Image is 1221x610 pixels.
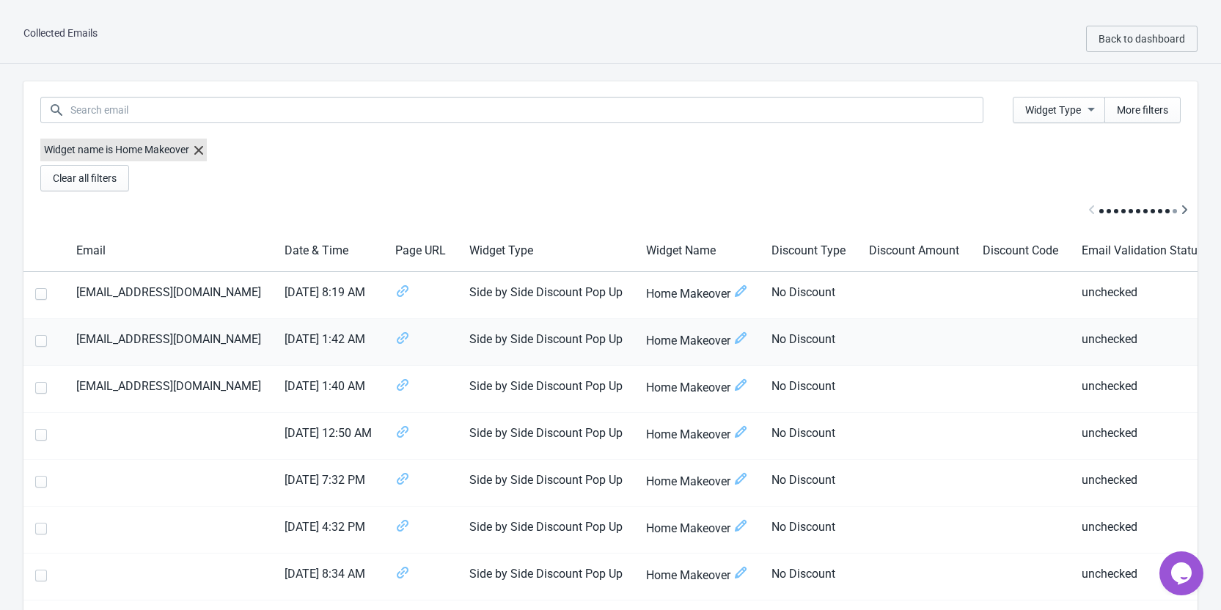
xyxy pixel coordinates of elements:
[1070,554,1215,600] td: unchecked
[1117,104,1168,116] span: More filters
[646,378,748,397] span: Home Makeover
[1070,230,1215,272] th: Email Validation Status
[634,230,760,272] th: Widget Name
[646,518,748,538] span: Home Makeover
[273,460,384,507] td: [DATE] 7:32 PM
[1070,507,1215,554] td: unchecked
[760,319,857,366] td: No Discount
[1013,97,1105,123] button: Widget Type
[1025,104,1081,116] span: Widget Type
[760,230,857,272] th: Discount Type
[760,272,857,319] td: No Discount
[384,230,458,272] th: Page URL
[458,554,634,600] td: Side by Side Discount Pop Up
[646,565,748,585] span: Home Makeover
[857,230,971,272] th: Discount Amount
[273,272,384,319] td: [DATE] 8:19 AM
[40,139,207,161] label: Widget name is Home Makeover
[65,319,273,366] td: [EMAIL_ADDRESS][DOMAIN_NAME]
[273,554,384,600] td: [DATE] 8:34 AM
[273,366,384,413] td: [DATE] 1:40 AM
[646,425,748,444] span: Home Makeover
[1070,460,1215,507] td: unchecked
[646,331,748,350] span: Home Makeover
[1099,33,1185,45] span: Back to dashboard
[458,272,634,319] td: Side by Side Discount Pop Up
[40,165,129,191] button: Clear all filters
[1070,366,1215,413] td: unchecked
[1104,97,1181,123] button: More filters
[458,460,634,507] td: Side by Side Discount Pop Up
[273,507,384,554] td: [DATE] 4:32 PM
[1171,197,1198,224] button: Scroll table right one column
[273,319,384,366] td: [DATE] 1:42 AM
[458,319,634,366] td: Side by Side Discount Pop Up
[760,554,857,600] td: No Discount
[65,230,273,272] th: Email
[65,272,273,319] td: [EMAIL_ADDRESS][DOMAIN_NAME]
[1159,551,1206,595] iframe: chat widget
[646,471,748,491] span: Home Makeover
[760,413,857,460] td: No Discount
[760,507,857,554] td: No Discount
[273,230,384,272] th: Date & Time
[760,460,857,507] td: No Discount
[458,230,634,272] th: Widget Type
[1070,272,1215,319] td: unchecked
[1070,319,1215,366] td: unchecked
[458,507,634,554] td: Side by Side Discount Pop Up
[458,366,634,413] td: Side by Side Discount Pop Up
[1086,26,1198,52] button: Back to dashboard
[971,230,1070,272] th: Discount Code
[760,366,857,413] td: No Discount
[1070,413,1215,460] td: unchecked
[70,97,983,123] input: Search email
[458,413,634,460] td: Side by Side Discount Pop Up
[65,366,273,413] td: [EMAIL_ADDRESS][DOMAIN_NAME]
[273,413,384,460] td: [DATE] 12:50 AM
[646,284,748,304] span: Home Makeover
[53,172,117,184] span: Clear all filters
